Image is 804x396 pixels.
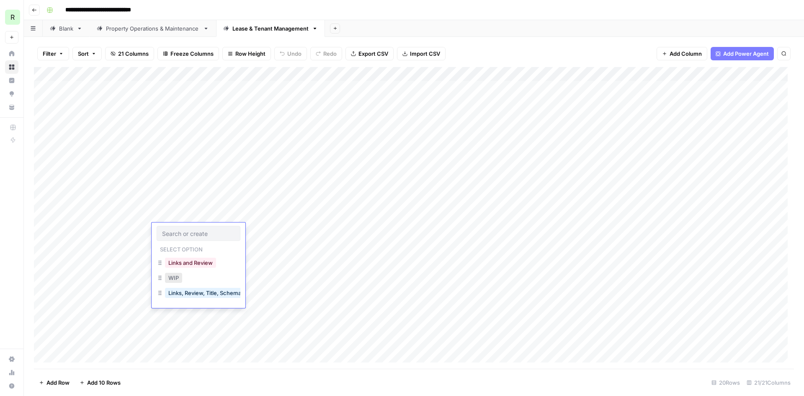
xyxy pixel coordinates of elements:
[222,47,271,60] button: Row Height
[43,49,56,58] span: Filter
[235,49,265,58] span: Row Height
[43,20,90,37] a: Blank
[90,20,216,37] a: Property Operations & Maintenance
[743,376,794,389] div: 21/21 Columns
[5,7,18,28] button: Workspace: Re-Leased
[157,286,240,301] div: Links, Review, Title, Schema
[165,258,216,268] button: Links and Review
[165,273,182,283] button: WIP
[657,47,707,60] button: Add Column
[5,60,18,74] a: Browse
[59,24,73,33] div: Blank
[410,49,440,58] span: Import CSV
[165,288,245,298] button: Links, Review, Title, Schema
[78,49,89,58] span: Sort
[358,49,388,58] span: Export CSV
[105,47,154,60] button: 21 Columns
[5,352,18,366] a: Settings
[232,24,309,33] div: Lease & Tenant Management
[323,49,337,58] span: Redo
[287,49,301,58] span: Undo
[5,74,18,87] a: Insights
[170,49,214,58] span: Freeze Columns
[216,20,325,37] a: Lease & Tenant Management
[10,12,15,22] span: R
[5,47,18,60] a: Home
[274,47,307,60] button: Undo
[162,230,235,237] input: Search or create
[157,47,219,60] button: Freeze Columns
[670,49,702,58] span: Add Column
[34,376,75,389] button: Add Row
[711,47,774,60] button: Add Power Agent
[345,47,394,60] button: Export CSV
[37,47,69,60] button: Filter
[723,49,769,58] span: Add Power Agent
[5,379,18,393] button: Help + Support
[157,256,240,271] div: Links and Review
[5,87,18,101] a: Opportunities
[5,101,18,114] a: Your Data
[157,271,240,286] div: WIP
[87,378,121,387] span: Add 10 Rows
[157,243,206,254] p: Select option
[106,24,200,33] div: Property Operations & Maintenance
[5,366,18,379] a: Usage
[397,47,446,60] button: Import CSV
[708,376,743,389] div: 20 Rows
[310,47,342,60] button: Redo
[46,378,70,387] span: Add Row
[118,49,149,58] span: 21 Columns
[75,376,126,389] button: Add 10 Rows
[72,47,102,60] button: Sort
